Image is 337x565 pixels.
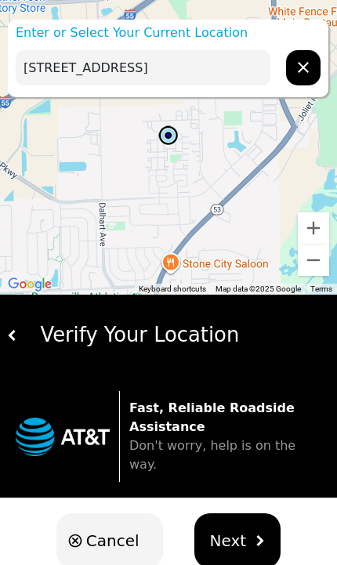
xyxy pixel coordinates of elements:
span: Map data ©2025 Google [216,284,301,293]
button: Keyboard shortcuts [139,284,206,295]
img: white carat left [7,330,18,341]
p: Enter or Select Your Current Location [8,24,328,42]
img: chevron [254,535,265,546]
img: trx now logo [16,418,110,456]
a: Open this area in Google Maps (opens a new window) [4,274,56,295]
button: chevron forward outline [286,50,321,85]
button: Zoom out [298,244,329,276]
span: Next [210,529,247,552]
div: Verify Your Location [18,320,331,350]
button: Zoom in [298,212,329,244]
img: Google [4,274,56,295]
span: Don't worry, help is on the way. [129,438,295,472]
input: Enter Your Address... [16,50,270,85]
strong: Fast, Reliable Roadside Assistance [129,400,295,434]
a: Terms [310,284,332,293]
span: Cancel [86,529,140,552]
